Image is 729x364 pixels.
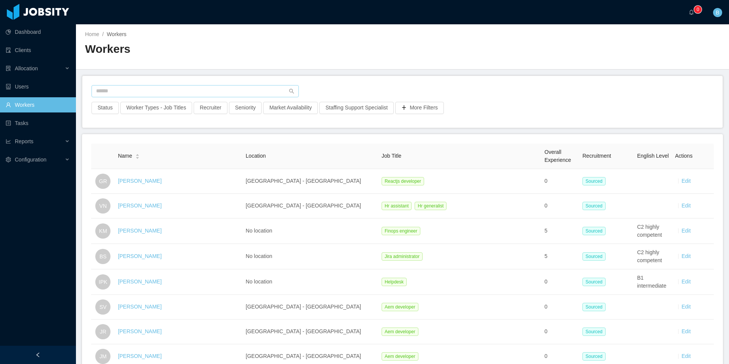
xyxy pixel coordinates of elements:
[382,352,418,361] span: Aem developer
[243,169,379,194] td: [GEOGRAPHIC_DATA] - [GEOGRAPHIC_DATA]
[99,174,107,189] span: GR
[582,252,606,261] span: Sourced
[582,177,606,185] span: Sourced
[319,102,394,114] button: Staffing Support Specialist
[541,194,579,218] td: 0
[6,139,11,144] i: icon: line-chart
[582,303,606,311] span: Sourced
[582,353,609,359] a: Sourced
[382,303,418,311] span: Aem developer
[634,269,672,295] td: B1 intermediate
[582,203,609,209] a: Sourced
[229,102,262,114] button: Seniority
[682,304,691,310] a: Edit
[682,228,691,234] a: Edit
[6,79,70,94] a: icon: robotUsers
[136,153,140,155] i: icon: caret-up
[120,102,192,114] button: Worker Types - Job Titles
[716,8,719,17] span: B
[582,279,609,285] a: Sourced
[637,153,669,159] span: English Level
[289,89,294,94] i: icon: search
[99,274,107,290] span: IPK
[263,102,318,114] button: Market Availability
[582,153,611,159] span: Recruitment
[544,149,571,163] span: Overall Experience
[85,41,402,57] h2: Workers
[107,31,126,37] span: Workers
[243,295,379,320] td: [GEOGRAPHIC_DATA] - [GEOGRAPHIC_DATA]
[634,218,672,244] td: C2 highly competent
[382,278,407,286] span: Helpdesk
[118,228,162,234] a: [PERSON_NAME]
[118,152,132,160] span: Name
[682,253,691,259] a: Edit
[92,102,119,114] button: Status
[243,320,379,344] td: [GEOGRAPHIC_DATA] - [GEOGRAPHIC_DATA]
[689,9,694,15] i: icon: bell
[118,203,162,209] a: [PERSON_NAME]
[382,177,424,185] span: Reactjs developer
[582,304,609,310] a: Sourced
[118,353,162,359] a: [PERSON_NAME]
[682,178,691,184] a: Edit
[582,328,606,336] span: Sourced
[6,116,70,131] a: icon: profileTasks
[582,352,606,361] span: Sourced
[582,227,606,235] span: Sourced
[541,169,579,194] td: 0
[682,328,691,334] a: Edit
[118,178,162,184] a: [PERSON_NAME]
[99,349,107,364] span: JM
[6,66,11,71] i: icon: solution
[100,324,106,339] span: JR
[118,253,162,259] a: [PERSON_NAME]
[118,304,162,310] a: [PERSON_NAME]
[541,295,579,320] td: 0
[102,31,104,37] span: /
[682,203,691,209] a: Edit
[541,320,579,344] td: 0
[682,353,691,359] a: Edit
[541,269,579,295] td: 0
[694,6,702,13] sup: 0
[582,228,609,234] a: Sourced
[382,153,401,159] span: Job Title
[246,153,266,159] span: Location
[6,97,70,112] a: icon: userWorkers
[135,153,140,158] div: Sort
[582,178,609,184] a: Sourced
[415,202,447,210] span: Hr generalist
[243,194,379,218] td: [GEOGRAPHIC_DATA] - [GEOGRAPHIC_DATA]
[582,253,609,259] a: Sourced
[194,102,227,114] button: Recruiter
[99,249,107,264] span: BS
[395,102,444,114] button: icon: plusMore Filters
[582,278,606,286] span: Sourced
[682,279,691,285] a: Edit
[85,31,99,37] a: Home
[6,157,11,162] i: icon: setting
[15,65,38,71] span: Allocation
[243,218,379,244] td: No location
[6,43,70,58] a: icon: auditClients
[243,244,379,269] td: No location
[99,299,107,315] span: SV
[582,202,606,210] span: Sourced
[634,244,672,269] td: C2 highly competent
[243,269,379,295] td: No location
[541,244,579,269] td: 5
[118,328,162,334] a: [PERSON_NAME]
[6,24,70,40] a: icon: pie-chartDashboard
[99,198,107,214] span: VN
[136,156,140,158] i: icon: caret-down
[15,138,33,144] span: Reports
[118,279,162,285] a: [PERSON_NAME]
[382,328,418,336] span: Aem developer
[382,227,420,235] span: Finops engineer
[15,157,46,163] span: Configuration
[382,202,412,210] span: Hr assistant
[582,328,609,334] a: Sourced
[541,218,579,244] td: 5
[99,223,107,239] span: KM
